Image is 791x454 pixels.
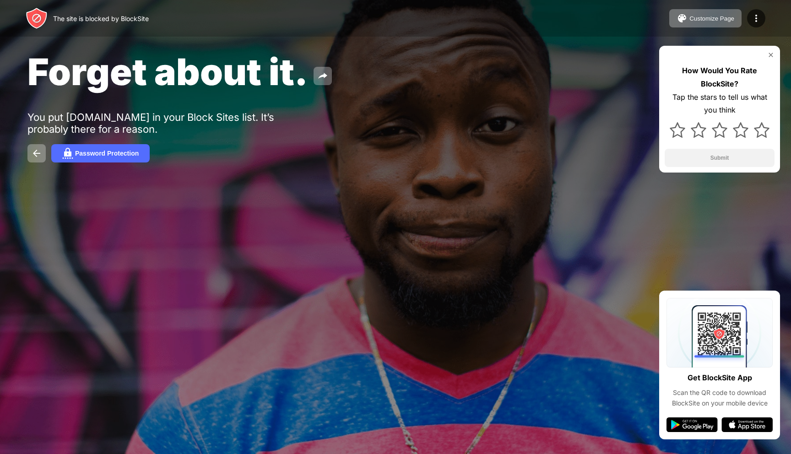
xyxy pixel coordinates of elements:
button: Password Protection [51,144,150,162]
div: The site is blocked by BlockSite [53,15,149,22]
img: star.svg [733,122,748,138]
div: Get BlockSite App [688,371,752,384]
div: You put [DOMAIN_NAME] in your Block Sites list. It’s probably there for a reason. [27,111,310,135]
div: Password Protection [75,150,139,157]
img: qrcode.svg [666,298,773,368]
img: header-logo.svg [26,7,48,29]
img: share.svg [317,70,328,81]
img: rate-us-close.svg [767,51,775,59]
div: Customize Page [689,15,734,22]
img: app-store.svg [721,417,773,432]
button: Customize Page [669,9,742,27]
img: star.svg [754,122,769,138]
img: back.svg [31,148,42,159]
img: google-play.svg [666,417,718,432]
img: menu-icon.svg [751,13,762,24]
img: pallet.svg [677,13,688,24]
div: Tap the stars to tell us what you think [665,91,775,117]
img: star.svg [691,122,706,138]
img: password.svg [62,148,73,159]
img: star.svg [670,122,685,138]
div: How Would You Rate BlockSite? [665,64,775,91]
span: Forget about it. [27,49,308,94]
div: Scan the QR code to download BlockSite on your mobile device [666,388,773,408]
button: Submit [665,149,775,167]
img: star.svg [712,122,727,138]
